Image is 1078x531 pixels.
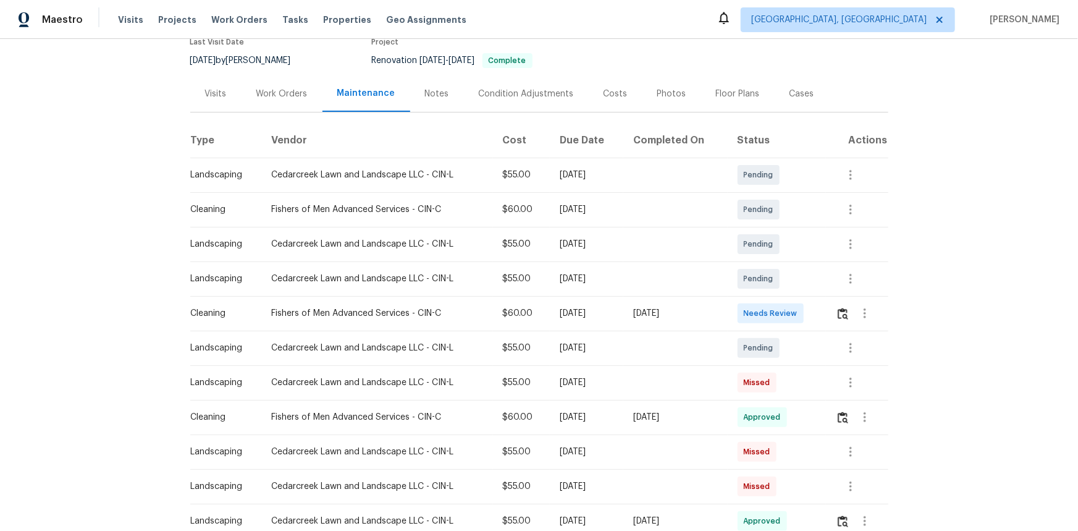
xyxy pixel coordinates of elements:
[560,446,613,458] div: [DATE]
[838,308,848,320] img: Review Icon
[191,203,252,216] div: Cleaning
[838,412,848,423] img: Review Icon
[191,480,252,493] div: Landscaping
[744,307,802,320] span: Needs Review
[191,169,252,181] div: Landscaping
[744,342,778,354] span: Pending
[604,88,628,100] div: Costs
[271,203,482,216] div: Fishers of Men Advanced Services - CIN-C
[633,515,717,527] div: [DATE]
[271,515,482,527] div: Cedarcreek Lawn and Landscape LLC - CIN-L
[191,446,252,458] div: Landscaping
[744,480,775,493] span: Missed
[744,446,775,458] span: Missed
[191,376,252,389] div: Landscaping
[191,238,252,250] div: Landscaping
[744,273,778,285] span: Pending
[337,87,395,100] div: Maintenance
[271,342,482,354] div: Cedarcreek Lawn and Landscape LLC - CIN-L
[503,411,541,423] div: $60.00
[191,515,252,527] div: Landscaping
[826,123,888,158] th: Actions
[503,307,541,320] div: $60.00
[560,307,613,320] div: [DATE]
[256,88,308,100] div: Work Orders
[560,273,613,285] div: [DATE]
[503,480,541,493] div: $55.00
[271,238,482,250] div: Cedarcreek Lawn and Landscape LLC - CIN-L
[449,56,475,65] span: [DATE]
[560,238,613,250] div: [DATE]
[503,446,541,458] div: $55.00
[158,14,196,26] span: Projects
[560,169,613,181] div: [DATE]
[420,56,475,65] span: -
[484,57,531,64] span: Complete
[190,53,306,68] div: by [PERSON_NAME]
[623,123,727,158] th: Completed On
[744,238,778,250] span: Pending
[836,299,850,328] button: Review Icon
[190,56,216,65] span: [DATE]
[420,56,446,65] span: [DATE]
[716,88,760,100] div: Floor Plans
[560,342,613,354] div: [DATE]
[271,480,482,493] div: Cedarcreek Lawn and Landscape LLC - CIN-L
[190,38,245,46] span: Last Visit Date
[271,273,482,285] div: Cedarcreek Lawn and Landscape LLC - CIN-L
[550,123,623,158] th: Due Date
[503,273,541,285] div: $55.00
[271,169,482,181] div: Cedarcreek Lawn and Landscape LLC - CIN-L
[728,123,826,158] th: Status
[261,123,492,158] th: Vendor
[744,203,778,216] span: Pending
[503,515,541,527] div: $55.00
[633,411,717,423] div: [DATE]
[190,123,262,158] th: Type
[479,88,574,100] div: Condition Adjustments
[744,169,778,181] span: Pending
[42,14,83,26] span: Maestro
[560,203,613,216] div: [DATE]
[271,446,482,458] div: Cedarcreek Lawn and Landscape LLC - CIN-L
[372,38,399,46] span: Project
[493,123,550,158] th: Cost
[838,516,848,527] img: Review Icon
[790,88,814,100] div: Cases
[271,307,482,320] div: Fishers of Men Advanced Services - CIN-C
[372,56,533,65] span: Renovation
[744,376,775,389] span: Missed
[560,411,613,423] div: [DATE]
[633,307,717,320] div: [DATE]
[386,14,466,26] span: Geo Assignments
[503,169,541,181] div: $55.00
[985,14,1059,26] span: [PERSON_NAME]
[744,515,786,527] span: Approved
[560,480,613,493] div: [DATE]
[744,411,786,423] span: Approved
[271,411,482,423] div: Fishers of Men Advanced Services - CIN-C
[271,376,482,389] div: Cedarcreek Lawn and Landscape LLC - CIN-L
[211,14,267,26] span: Work Orders
[191,342,252,354] div: Landscaping
[751,14,927,26] span: [GEOGRAPHIC_DATA], [GEOGRAPHIC_DATA]
[503,203,541,216] div: $60.00
[323,14,371,26] span: Properties
[503,342,541,354] div: $55.00
[836,402,850,432] button: Review Icon
[191,273,252,285] div: Landscaping
[282,15,308,24] span: Tasks
[560,515,613,527] div: [DATE]
[191,307,252,320] div: Cleaning
[503,238,541,250] div: $55.00
[191,411,252,423] div: Cleaning
[503,376,541,389] div: $55.00
[657,88,686,100] div: Photos
[425,88,449,100] div: Notes
[205,88,227,100] div: Visits
[560,376,613,389] div: [DATE]
[118,14,143,26] span: Visits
